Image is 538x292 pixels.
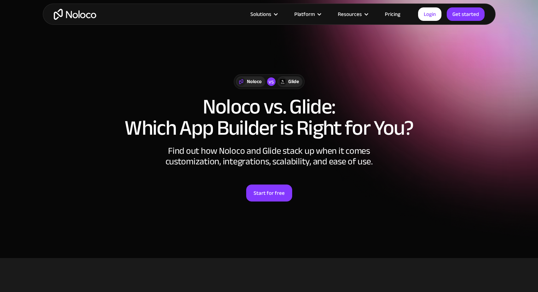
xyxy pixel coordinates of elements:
a: home [54,9,96,20]
div: Resources [329,10,376,19]
div: vs [267,77,276,86]
div: Glide [288,78,299,86]
h1: Noloco vs. Glide: Which App Builder is Right for You? [50,96,488,139]
a: Get started [447,7,485,21]
div: Platform [285,10,329,19]
div: Resources [338,10,362,19]
div: Platform [294,10,315,19]
a: Start for free [246,185,292,202]
div: Noloco [247,78,262,86]
div: Find out how Noloco and Glide stack up when it comes customization, integrations, scalability, an... [163,146,375,167]
a: Login [418,7,441,21]
div: Solutions [250,10,271,19]
div: Solutions [242,10,285,19]
a: Pricing [376,10,409,19]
